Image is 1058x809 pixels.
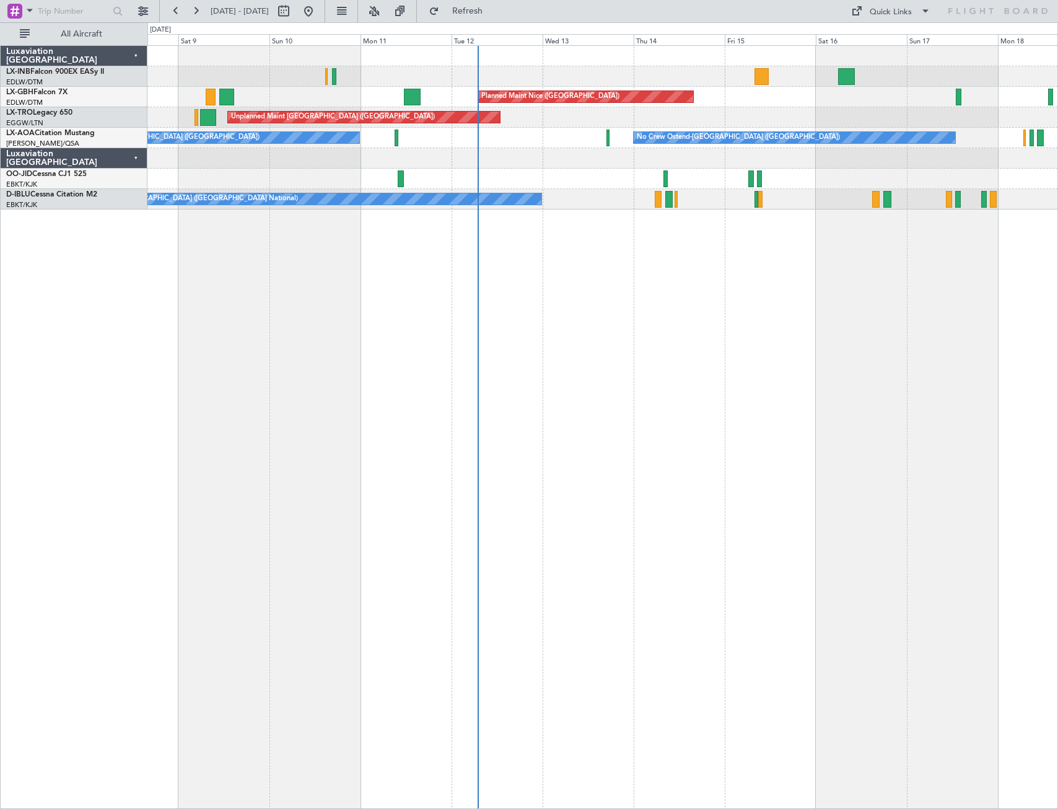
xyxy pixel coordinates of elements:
a: OO-JIDCessna CJ1 525 [6,170,87,178]
span: Refresh [442,7,494,15]
div: No Crew Ostend-[GEOGRAPHIC_DATA] ([GEOGRAPHIC_DATA]) [637,128,840,147]
a: EGGW/LTN [6,118,43,128]
a: EDLW/DTM [6,77,43,87]
a: LX-AOACitation Mustang [6,130,95,137]
span: OO-JID [6,170,32,178]
div: Fri 15 [725,34,816,45]
span: LX-TRO [6,109,33,117]
a: EDLW/DTM [6,98,43,107]
button: All Aircraft [14,24,134,44]
a: EBKT/KJK [6,180,37,189]
div: Sun 10 [269,34,361,45]
a: LX-TROLegacy 650 [6,109,72,117]
input: Trip Number [38,2,109,20]
span: LX-AOA [6,130,35,137]
div: Sat 16 [816,34,907,45]
a: LX-GBHFalcon 7X [6,89,68,96]
div: Sun 17 [907,34,998,45]
div: Planned Maint Nice ([GEOGRAPHIC_DATA]) [481,87,619,106]
div: Tue 12 [452,34,543,45]
div: No Crew Ostend-[GEOGRAPHIC_DATA] ([GEOGRAPHIC_DATA]) [56,128,260,147]
span: [DATE] - [DATE] [211,6,269,17]
a: LX-INBFalcon 900EX EASy II [6,68,104,76]
div: [DATE] [150,25,171,35]
button: Quick Links [845,1,937,21]
a: EBKT/KJK [6,200,37,210]
div: No Crew [GEOGRAPHIC_DATA] ([GEOGRAPHIC_DATA] National) [90,190,298,208]
div: Unplanned Maint [GEOGRAPHIC_DATA] ([GEOGRAPHIC_DATA]) [231,108,435,126]
div: Thu 14 [634,34,725,45]
span: LX-GBH [6,89,33,96]
button: Refresh [423,1,497,21]
a: [PERSON_NAME]/QSA [6,139,79,148]
div: Wed 13 [543,34,634,45]
div: Quick Links [870,6,912,19]
div: Mon 11 [361,34,452,45]
span: LX-INB [6,68,30,76]
a: D-IBLUCessna Citation M2 [6,191,97,198]
span: D-IBLU [6,191,30,198]
span: All Aircraft [32,30,131,38]
div: Sat 9 [178,34,269,45]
